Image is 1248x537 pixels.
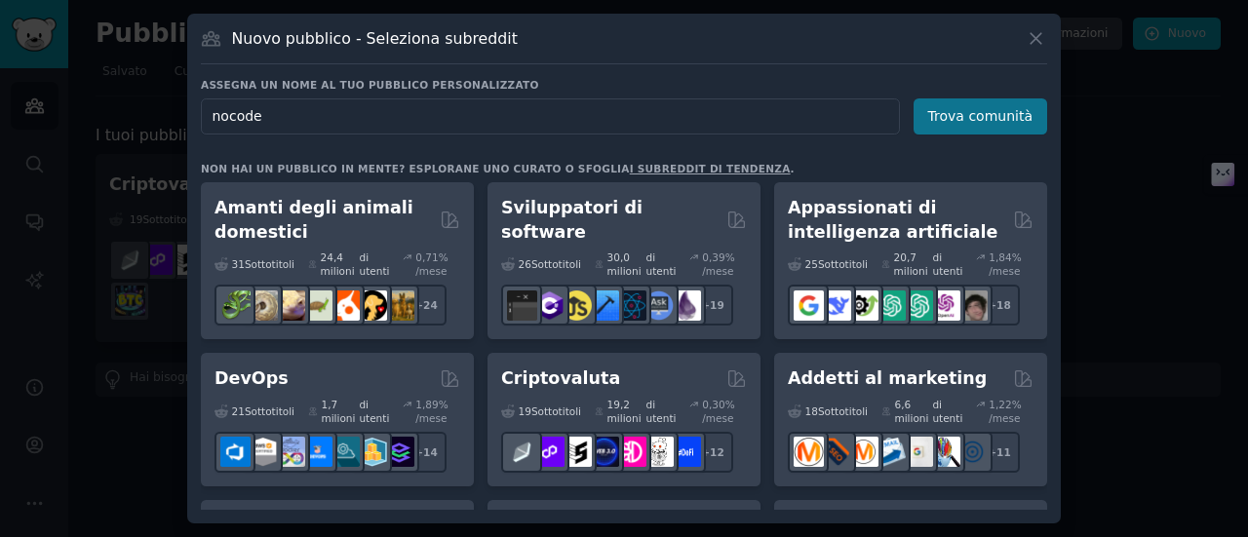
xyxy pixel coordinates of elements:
[507,290,537,321] img: software
[646,251,677,277] font: di utenti
[996,299,1011,311] font: 18
[671,290,701,321] img: elisir
[562,290,592,321] img: imparare javascript
[914,98,1047,134] button: Trova comunità
[894,399,928,424] font: 6,6 milioni
[330,290,360,321] img: calopsitta
[607,399,642,424] font: 19,2 milioni
[321,251,355,277] font: 24,4 milioni
[989,399,1021,424] font: % /mese
[423,299,438,311] font: 24
[415,251,448,277] font: % /mese
[794,437,824,467] img: marketing dei contenuti
[330,437,360,467] img: ingegneria delle piattaforme
[932,399,962,424] font: di utenti
[214,368,289,388] font: DevOps
[531,405,581,417] font: Sottotitoli
[710,299,724,311] font: 19
[275,437,305,467] img: Docker_DevOps
[220,437,251,467] img: azuredevops
[630,163,791,174] a: i subreddit di tendenza
[415,399,438,410] font: 1,89
[531,258,581,270] font: Sottotitoli
[589,290,619,321] img: Programmazione iOS
[232,405,245,417] font: 21
[989,251,1021,277] font: % /mese
[359,399,389,424] font: di utenti
[989,399,1011,410] font: 1,22
[957,290,988,321] img: Intelligenza artificiale
[232,258,245,270] font: 31
[805,405,818,417] font: 18
[302,437,332,467] img: Collegamenti DevOps
[928,108,1033,124] font: Trova comunità
[894,251,928,277] font: 20,7 milioni
[232,29,518,48] font: Nuovo pubblico - Seleziona subreddit
[702,399,734,424] font: % /mese
[903,437,933,467] img: annunci di Google
[671,437,701,467] img: def_
[788,198,997,242] font: Appassionati di intelligenza artificiale
[646,399,677,424] font: di utenti
[357,437,387,467] img: aws_cdk
[702,251,724,263] font: 0,39
[321,399,355,424] font: 1,7 milioni
[534,437,565,467] img: 0xPoligono
[616,437,646,467] img: defiblockchain
[930,437,960,467] img: Ricerca di mercato
[903,290,933,321] img: richieste_chatgpt_
[245,405,294,417] font: Sottotitoli
[933,251,963,277] font: di utenti
[989,251,1011,263] font: 1,84
[996,446,1011,458] font: 11
[245,258,294,270] font: Sottotitoli
[930,290,960,321] img: OpenAIDev
[562,437,592,467] img: ethstaker
[501,368,620,388] font: Criptovaluta
[248,437,278,467] img: Esperti certificati AWS
[384,437,414,467] img: PlatformEngineers
[507,437,537,467] img: ethfinance
[302,290,332,321] img: tartaruga
[643,437,674,467] img: CryptoNews
[501,198,643,242] font: Sviluppatori di software
[876,290,906,321] img: chatgpt_promptDesign
[415,251,438,263] font: 0,71
[589,437,619,467] img: web3
[616,290,646,321] img: reattivo
[848,290,878,321] img: Catalogo degli strumenti AI
[534,290,565,321] img: csharp
[275,290,305,321] img: gechi leopardo
[519,405,531,417] font: 19
[710,446,724,458] font: 12
[220,290,251,321] img: erpetologia
[214,198,413,242] font: Amanti degli animali domestici
[643,290,674,321] img: Chiedi a ComputerScience
[248,290,278,321] img: pitone palla
[607,251,642,277] font: 30,0 milioni
[818,405,868,417] font: Sottotitoli
[201,79,539,91] font: Assegna un nome al tuo pubblico personalizzato
[805,258,818,270] font: 25
[702,251,734,277] font: % /mese
[818,258,868,270] font: Sottotitoli
[702,399,724,410] font: 0,30
[821,437,851,467] img: grandeseo
[519,258,531,270] font: 26
[360,251,390,277] font: di utenti
[794,290,824,321] img: GoogleGeminiAI
[848,437,878,467] img: ChiediMarketing
[957,437,988,467] img: Marketing online
[415,399,448,424] font: % /mese
[821,290,851,321] img: Ricerca profonda
[201,163,630,174] font: Non hai un pubblico in mente? Esplorane uno curato o sfoglia
[201,98,900,134] input: Scegli un nome breve, come "Digital Marketer" o "Cinefili"
[423,446,438,458] font: 14
[384,290,414,321] img: razza di cane
[357,290,387,321] img: PetAdvice
[876,437,906,467] img: Email marketing
[791,163,795,174] font: .
[788,368,987,388] font: Addetti al marketing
